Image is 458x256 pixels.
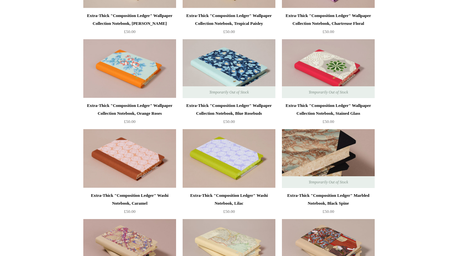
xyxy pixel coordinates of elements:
a: Extra-Thick "Composition Ledger" Marbled Notebook, Black Spine Extra-Thick "Composition Ledger" M... [282,129,375,188]
div: Extra-Thick "Composition Ledger" Wallpaper Collection Notebook, Chartreuse Floral [284,12,373,27]
span: £50.00 [322,29,334,34]
a: Extra-Thick "Composition Ledger" Wallpaper Collection Notebook, Tropical Paisley £50.00 [183,12,275,39]
img: Extra-Thick "Composition Ledger" Wallpaper Collection Notebook, Stained Glass [282,39,375,98]
span: £50.00 [223,119,235,124]
img: Extra-Thick "Composition Ledger" Washi Notebook, Lilac [183,129,275,188]
div: Extra-Thick "Composition Ledger" Wallpaper Collection Notebook, Tropical Paisley [184,12,274,27]
a: Extra-Thick "Composition Ledger" Washi Notebook, Lilac Extra-Thick "Composition Ledger" Washi Not... [183,129,275,188]
img: Extra-Thick "Composition Ledger" Marbled Notebook, Black Spine [282,129,375,188]
a: Extra-Thick "Composition Ledger" Wallpaper Collection Notebook, Orange Roses Extra-Thick "Composi... [83,39,176,98]
img: Extra-Thick "Composition Ledger" Washi Notebook, Caramel [83,129,176,188]
div: Extra-Thick "Composition Ledger" Wallpaper Collection Notebook, [PERSON_NAME] [85,12,174,27]
a: Extra-Thick "Composition Ledger" Wallpaper Collection Notebook, Stained Glass Extra-Thick "Compos... [282,39,375,98]
a: Extra-Thick "Composition Ledger" Wallpaper Collection Notebook, Orange Roses £50.00 [83,102,176,128]
a: Extra-Thick "Composition Ledger" Wallpaper Collection Notebook, Blue Rosebuds Extra-Thick "Compos... [183,39,275,98]
div: Extra-Thick "Composition Ledger" Wallpaper Collection Notebook, Blue Rosebuds [184,102,274,117]
span: £50.00 [322,119,334,124]
a: Extra-Thick "Composition Ledger" Washi Notebook, Caramel £50.00 [83,192,176,218]
a: Extra-Thick "Composition Ledger" Marbled Notebook, Black Spine £50.00 [282,192,375,218]
span: Temporarily Out of Stock [302,176,354,188]
span: Temporarily Out of Stock [203,86,255,98]
div: Extra-Thick "Composition Ledger" Wallpaper Collection Notebook, Stained Glass [284,102,373,117]
span: £50.00 [124,29,136,34]
a: Extra-Thick "Composition Ledger" Wallpaper Collection Notebook, [PERSON_NAME] £50.00 [83,12,176,39]
div: Extra-Thick "Composition Ledger" Wallpaper Collection Notebook, Orange Roses [85,102,174,117]
div: Extra-Thick "Composition Ledger" Marbled Notebook, Black Spine [284,192,373,207]
span: £50.00 [322,209,334,214]
span: £50.00 [124,119,136,124]
a: Extra-Thick "Composition Ledger" Wallpaper Collection Notebook, Stained Glass £50.00 [282,102,375,128]
a: Extra-Thick "Composition Ledger" Wallpaper Collection Notebook, Chartreuse Floral £50.00 [282,12,375,39]
img: Extra-Thick "Composition Ledger" Wallpaper Collection Notebook, Orange Roses [83,39,176,98]
div: Extra-Thick "Composition Ledger" Washi Notebook, Caramel [85,192,174,207]
span: £50.00 [223,209,235,214]
img: Extra-Thick "Composition Ledger" Wallpaper Collection Notebook, Blue Rosebuds [183,39,275,98]
span: £50.00 [223,29,235,34]
div: Extra-Thick "Composition Ledger" Washi Notebook, Lilac [184,192,274,207]
a: Extra-Thick "Composition Ledger" Washi Notebook, Caramel Extra-Thick "Composition Ledger" Washi N... [83,129,176,188]
a: Extra-Thick "Composition Ledger" Wallpaper Collection Notebook, Blue Rosebuds £50.00 [183,102,275,128]
a: Extra-Thick "Composition Ledger" Washi Notebook, Lilac £50.00 [183,192,275,218]
span: £50.00 [124,209,136,214]
span: Temporarily Out of Stock [302,86,354,98]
